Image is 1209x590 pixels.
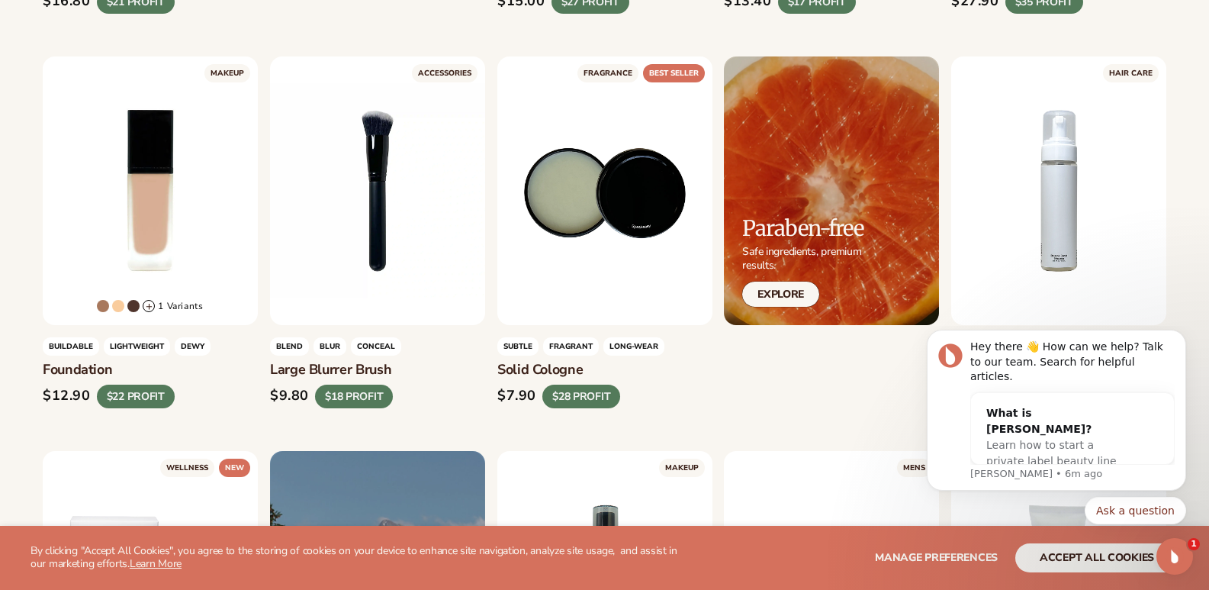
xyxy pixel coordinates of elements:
[43,337,99,356] span: Buildable
[351,337,401,356] span: conceal
[43,362,258,379] h3: Foundation
[315,385,393,408] div: $18 PROFIT
[543,337,599,356] span: fragrant
[1188,538,1200,550] span: 1
[742,245,863,272] p: Safe ingredients, premium results.
[130,556,182,571] a: Learn More
[97,385,175,408] div: $22 PROFIT
[742,217,863,240] h2: Paraben-free
[904,326,1209,582] iframe: Intercom notifications message
[875,550,998,565] span: Manage preferences
[875,543,998,572] button: Manage preferences
[270,337,309,356] span: blend
[175,337,211,356] span: dewy
[270,388,309,405] div: $9.80
[270,362,485,379] h3: Large blurrer brush
[314,337,346,356] span: blur
[742,282,819,307] a: Explore
[497,362,712,379] h3: Solid cologne
[497,388,536,405] div: $7.90
[603,337,664,356] span: long-wear
[104,337,170,356] span: lightweight
[542,385,620,408] div: $28 PROFIT
[1156,538,1193,575] iframe: Intercom live chat
[31,545,679,571] p: By clicking "Accept All Cookies", you agree to the storing of cookies on your device to enhance s...
[497,337,539,356] span: subtle
[43,388,91,405] div: $12.90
